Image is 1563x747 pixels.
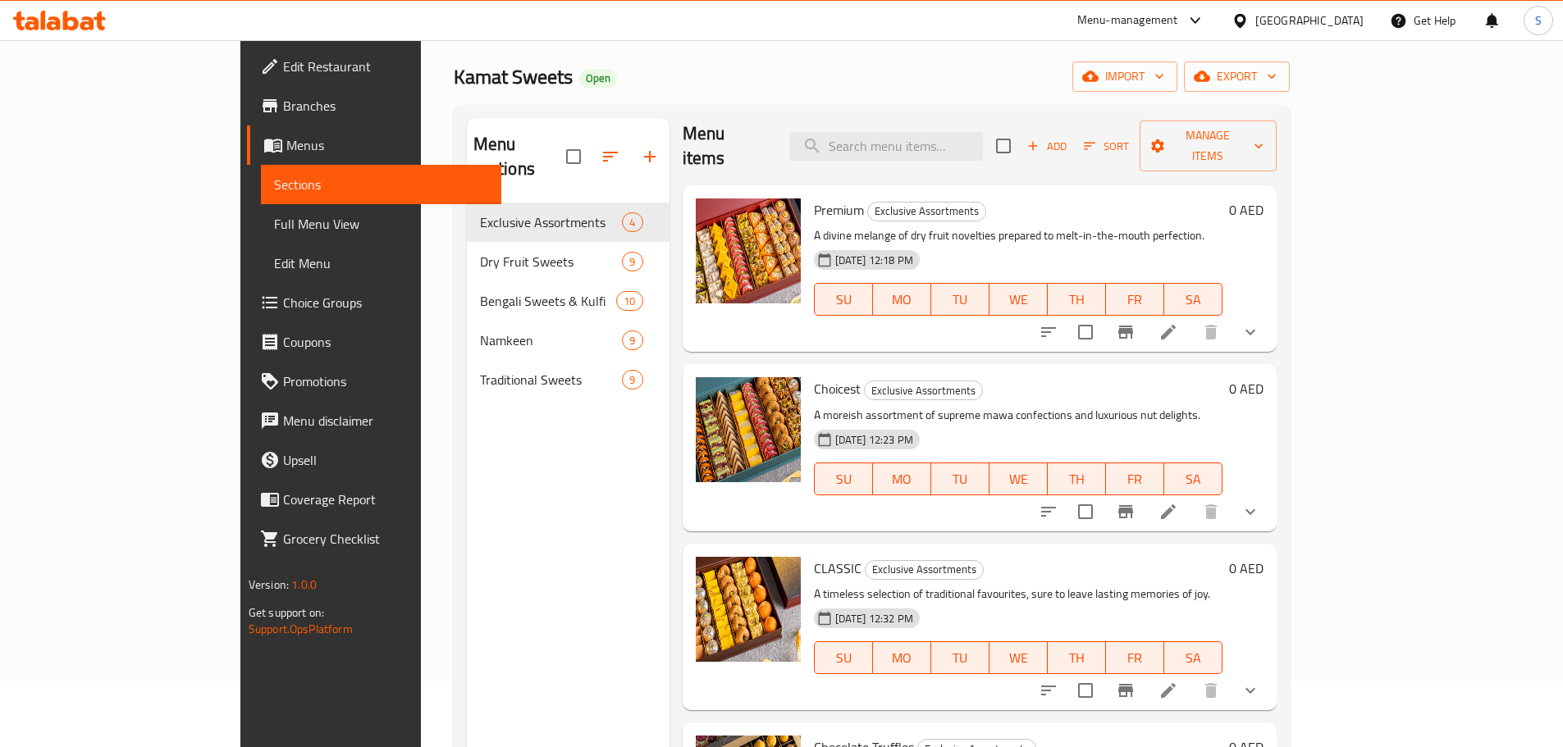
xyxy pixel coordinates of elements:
[623,333,642,348] span: 9
[1229,198,1264,221] h6: 0 AED
[996,288,1041,312] span: WE
[467,321,670,360] div: Namkeen9
[829,611,920,626] span: [DATE] 12:32 PM
[283,450,488,470] span: Upsell
[865,381,982,400] span: Exclusive Assortments
[274,253,488,273] span: Edit Menu
[623,215,642,230] span: 4
[283,529,488,549] span: Grocery Checklist
[1085,66,1164,87] span: import
[622,212,642,232] div: items
[616,291,642,311] div: items
[467,203,670,242] div: Exclusive Assortments4
[865,560,984,580] div: Exclusive Assortments
[868,202,985,221] span: Exclusive Assortments
[1021,134,1073,159] span: Add item
[617,294,642,309] span: 10
[473,132,566,181] h2: Menu sections
[261,204,501,244] a: Full Menu View
[931,462,989,495] button: TU
[261,165,501,204] a: Sections
[1255,11,1364,30] div: [GEOGRAPHIC_DATA]
[1164,283,1223,316] button: SA
[480,370,623,389] span: Traditional Sweets
[623,254,642,270] span: 9
[1197,66,1277,87] span: export
[1106,492,1145,531] button: Branch-specific-item
[274,175,488,194] span: Sections
[989,641,1048,674] button: WE
[1068,494,1103,529] span: Select to update
[821,288,866,312] span: SU
[814,376,861,401] span: Choicest
[480,291,617,311] span: Bengali Sweets & Kulfi
[986,129,1021,163] span: Select section
[1184,61,1290,92] button: export
[1048,283,1106,316] button: TH
[1113,288,1158,312] span: FR
[247,519,501,558] a: Grocery Checklist
[1191,671,1231,710] button: delete
[1054,646,1099,670] span: TH
[247,322,501,362] a: Coupons
[1080,134,1133,159] button: Sort
[1159,681,1178,700] a: Edit menu item
[996,467,1041,491] span: WE
[1106,283,1164,316] button: FR
[467,196,670,406] nav: Menu sections
[1241,322,1260,342] svg: Show Choices
[247,125,501,165] a: Menus
[696,377,801,482] img: Choicest
[283,371,488,391] span: Promotions
[1106,312,1145,352] button: Branch-specific-item
[579,71,617,85] span: Open
[247,283,501,322] a: Choice Groups
[1229,557,1264,580] h6: 0 AED
[1164,641,1223,674] button: SA
[931,641,989,674] button: TU
[630,137,670,176] button: Add section
[249,618,353,640] a: Support.OpsPlatform
[1054,467,1099,491] span: TH
[1229,377,1264,400] h6: 0 AED
[1153,125,1264,166] span: Manage items
[1241,681,1260,700] svg: Show Choices
[1048,462,1106,495] button: TH
[829,253,920,268] span: [DATE] 12:18 PM
[683,121,770,171] h2: Menu items
[1171,288,1216,312] span: SA
[1231,492,1270,531] button: show more
[579,69,617,89] div: Open
[873,641,931,674] button: MO
[821,646,866,670] span: SU
[814,225,1223,246] p: A divine melange of dry fruit novelties prepared to melt-in-the-mouth perfection.
[1171,646,1216,670] span: SA
[480,212,623,232] span: Exclusive Assortments
[989,462,1048,495] button: WE
[274,214,488,234] span: Full Menu View
[283,411,488,430] span: Menu disclaimer
[814,283,873,316] button: SU
[247,47,501,86] a: Edit Restaurant
[938,646,983,670] span: TU
[622,370,642,389] div: items
[938,467,983,491] span: TU
[1054,288,1099,312] span: TH
[880,646,925,670] span: MO
[1113,467,1158,491] span: FR
[467,242,670,281] div: Dry Fruit Sweets9
[814,198,864,222] span: Premium
[283,332,488,352] span: Coupons
[480,252,623,271] span: Dry Fruit Sweets
[1231,671,1270,710] button: show more
[1029,492,1068,531] button: sort-choices
[622,252,642,271] div: items
[247,362,501,401] a: Promotions
[1106,671,1145,710] button: Branch-specific-item
[789,132,983,161] input: search
[867,202,986,221] div: Exclusive Assortments
[873,462,931,495] button: MO
[283,96,488,116] span: Branches
[1231,312,1270,352] button: show more
[283,57,488,76] span: Edit Restaurant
